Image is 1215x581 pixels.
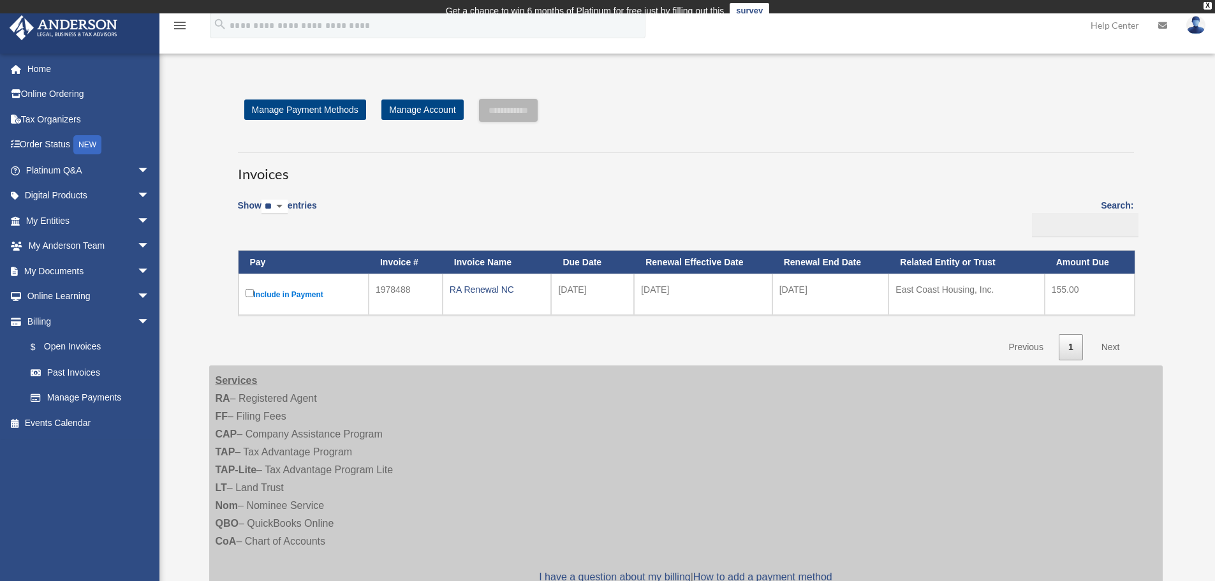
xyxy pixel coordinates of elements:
td: [DATE] [551,274,634,315]
a: Manage Payment Methods [244,99,366,120]
th: Invoice #: activate to sort column ascending [369,251,443,274]
a: Manage Account [381,99,463,120]
td: [DATE] [634,274,772,315]
strong: CoA [216,536,237,547]
span: arrow_drop_down [137,258,163,284]
th: Related Entity or Trust: activate to sort column ascending [888,251,1044,274]
input: Include in Payment [246,289,254,297]
a: Online Learningarrow_drop_down [9,284,169,309]
span: arrow_drop_down [137,309,163,335]
th: Amount Due: activate to sort column ascending [1045,251,1135,274]
i: menu [172,18,188,33]
td: [DATE] [772,274,889,315]
td: 1978488 [369,274,443,315]
a: Order StatusNEW [9,132,169,158]
div: RA Renewal NC [450,281,545,298]
span: arrow_drop_down [137,183,163,209]
h3: Invoices [238,152,1134,184]
strong: Services [216,375,258,386]
label: Show entries [238,198,317,227]
td: East Coast Housing, Inc. [888,274,1044,315]
strong: FF [216,411,228,422]
a: menu [172,22,188,33]
a: Next [1092,334,1130,360]
a: Home [9,56,169,82]
a: Past Invoices [18,360,163,385]
a: My Entitiesarrow_drop_down [9,208,169,233]
strong: LT [216,482,227,493]
a: Events Calendar [9,410,169,436]
th: Pay: activate to sort column descending [239,251,369,274]
a: Digital Productsarrow_drop_down [9,183,169,209]
span: arrow_drop_down [137,208,163,234]
strong: TAP-Lite [216,464,257,475]
a: Tax Organizers [9,107,169,132]
th: Renewal Effective Date: activate to sort column ascending [634,251,772,274]
th: Due Date: activate to sort column ascending [551,251,634,274]
span: arrow_drop_down [137,233,163,260]
a: Platinum Q&Aarrow_drop_down [9,158,169,183]
td: 155.00 [1045,274,1135,315]
strong: CAP [216,429,237,439]
select: Showentries [261,200,288,214]
th: Renewal End Date: activate to sort column ascending [772,251,889,274]
strong: TAP [216,446,235,457]
strong: QBO [216,518,239,529]
label: Include in Payment [246,286,362,302]
div: NEW [73,135,101,154]
span: arrow_drop_down [137,158,163,184]
th: Invoice Name: activate to sort column ascending [443,251,552,274]
span: arrow_drop_down [137,284,163,310]
a: 1 [1059,334,1083,360]
strong: Nom [216,500,239,511]
span: $ [38,339,44,355]
a: Previous [999,334,1052,360]
i: search [213,17,227,31]
strong: RA [216,393,230,404]
div: close [1204,2,1212,10]
a: My Documentsarrow_drop_down [9,258,169,284]
input: Search: [1032,213,1138,237]
img: User Pic [1186,16,1205,34]
a: My Anderson Teamarrow_drop_down [9,233,169,259]
a: survey [730,3,769,18]
div: Get a chance to win 6 months of Platinum for free just by filling out this [446,3,725,18]
a: Billingarrow_drop_down [9,309,163,334]
img: Anderson Advisors Platinum Portal [6,15,121,40]
a: Online Ordering [9,82,169,107]
a: $Open Invoices [18,334,156,360]
a: Manage Payments [18,385,163,411]
label: Search: [1027,198,1134,237]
